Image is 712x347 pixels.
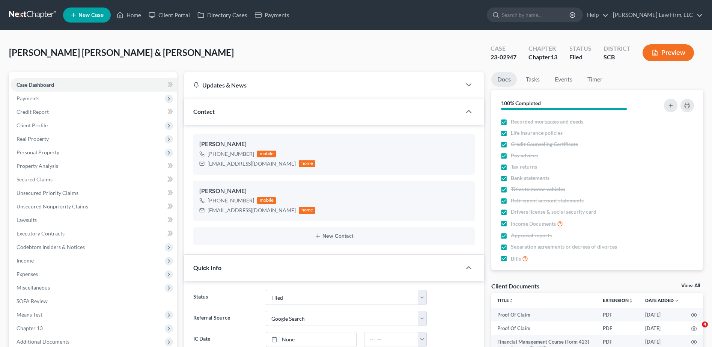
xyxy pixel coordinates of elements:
[17,136,49,142] span: Real Property
[194,8,251,22] a: Directory Cases
[208,150,254,158] div: [PHONE_NUMBER]
[511,163,537,170] span: Tax returns
[639,321,685,335] td: [DATE]
[491,72,517,87] a: Docs
[511,174,549,182] span: Bank statements
[193,81,452,89] div: Updates & News
[251,8,293,22] a: Payments
[208,160,296,167] div: [EMAIL_ADDRESS][DOMAIN_NAME]
[113,8,145,22] a: Home
[491,44,516,53] div: Case
[266,332,356,347] a: None
[208,207,296,214] div: [EMAIL_ADDRESS][DOMAIN_NAME]
[17,190,78,196] span: Unsecured Priority Claims
[17,95,39,101] span: Payments
[597,321,639,335] td: PDF
[511,232,552,239] span: Appraisal reports
[17,217,37,223] span: Lawsuits
[497,297,513,303] a: Titleunfold_more
[511,129,563,137] span: Life insurance policies
[502,8,571,22] input: Search by name...
[208,197,254,204] div: [PHONE_NUMBER]
[511,152,538,159] span: Pay advices
[509,299,513,303] i: unfold_more
[299,160,315,167] div: home
[511,186,565,193] span: Titles to motor vehicles
[511,118,583,125] span: Recorded mortgages and deeds
[511,220,556,228] span: Income Documents
[364,332,418,347] input: -- : --
[604,44,631,53] div: District
[193,264,221,271] span: Quick Info
[17,176,53,183] span: Secured Claims
[511,208,596,216] span: Drivers license & social security card
[520,72,546,87] a: Tasks
[511,243,617,250] span: Separation agreements or decrees of divorces
[511,197,584,204] span: Retirement account statements
[9,47,234,58] span: [PERSON_NAME] [PERSON_NAME] & [PERSON_NAME]
[702,321,708,327] span: 4
[11,105,177,119] a: Credit Report
[17,325,43,331] span: Chapter 13
[511,255,521,263] span: Bills
[549,72,578,87] a: Events
[190,290,262,305] label: Status
[528,44,557,53] div: Chapter
[569,53,592,62] div: Filed
[686,321,704,339] iframe: Intercom live chat
[11,200,177,213] a: Unsecured Nonpriority Claims
[11,186,177,200] a: Unsecured Priority Claims
[11,78,177,92] a: Case Dashboard
[11,227,177,240] a: Executory Contracts
[17,81,54,88] span: Case Dashboard
[643,44,694,61] button: Preview
[604,53,631,62] div: SCB
[11,173,177,186] a: Secured Claims
[681,283,700,288] a: View All
[17,149,59,155] span: Personal Property
[257,197,276,204] div: mobile
[17,284,50,291] span: Miscellaneous
[17,163,58,169] span: Property Analysis
[639,308,685,321] td: [DATE]
[491,282,539,290] div: Client Documents
[190,332,262,347] label: IC Date
[609,8,703,22] a: [PERSON_NAME] Law Firm, LLC
[17,203,88,210] span: Unsecured Nonpriority Claims
[17,109,49,115] span: Credit Report
[491,53,516,62] div: 23-02947
[299,207,315,214] div: home
[199,187,469,196] div: [PERSON_NAME]
[501,100,541,106] strong: 100% Completed
[190,311,262,326] label: Referral Source
[78,12,104,18] span: New Case
[17,230,65,237] span: Executory Contracts
[145,8,194,22] a: Client Portal
[199,140,469,149] div: [PERSON_NAME]
[199,233,469,239] button: New Contact
[603,297,633,303] a: Extensionunfold_more
[511,140,578,148] span: Credit Counseling Certificate
[551,53,557,60] span: 13
[597,308,639,321] td: PDF
[193,108,215,115] span: Contact
[629,299,633,303] i: unfold_more
[583,8,608,22] a: Help
[17,271,38,277] span: Expenses
[674,299,679,303] i: expand_more
[17,311,42,318] span: Means Test
[17,257,34,264] span: Income
[491,321,597,335] td: Proof Of Claim
[257,151,276,157] div: mobile
[645,297,679,303] a: Date Added expand_more
[11,294,177,308] a: SOFA Review
[11,213,177,227] a: Lawsuits
[11,159,177,173] a: Property Analysis
[569,44,592,53] div: Status
[491,308,597,321] td: Proof Of Claim
[17,338,69,345] span: Additional Documents
[581,72,608,87] a: Timer
[17,244,85,250] span: Codebtors Insiders & Notices
[528,53,557,62] div: Chapter
[17,122,48,128] span: Client Profile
